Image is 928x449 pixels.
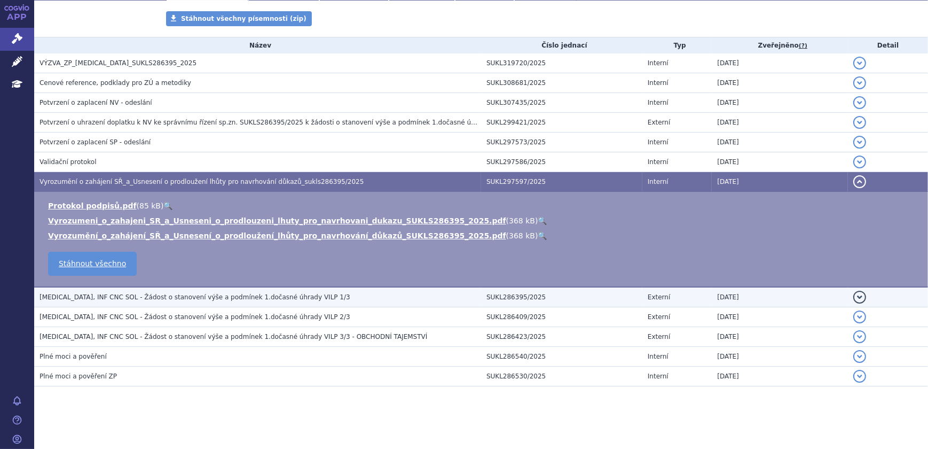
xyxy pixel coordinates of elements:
[848,37,928,53] th: Detail
[34,37,481,53] th: Název
[853,291,866,304] button: detail
[712,152,848,172] td: [DATE]
[166,11,312,26] a: Stáhnout všechny písemnosti (zip)
[712,327,848,347] td: [DATE]
[48,202,137,210] a: Protokol podpisů.pdf
[648,119,670,126] span: Externí
[853,76,866,89] button: detail
[712,73,848,93] td: [DATE]
[712,133,848,152] td: [DATE]
[40,293,350,301] span: IMFINZI, INF CNC SOL - Žádost o stanovení výše a podmínek 1.dočasné úhrady VILP 1/3
[853,136,866,149] button: detail
[712,93,848,113] td: [DATE]
[40,99,152,106] span: Potvrzení o zaplacení NV - odeslání
[40,178,364,185] span: Vyrozumění o zahájení SŘ_a_Usnesení o prodloužení lhůty pro navrhování důkazů_sukls286395/2025
[648,138,669,146] span: Interní
[48,215,917,226] li: ( )
[712,113,848,133] td: [DATE]
[538,231,547,240] a: 🔍
[40,119,576,126] span: Potvrzení o uhrazení doplatku k NV ke správnímu řízení sp.zn. SUKLS286395/2025 k žádosti o stanov...
[712,37,848,53] th: Zveřejněno
[799,42,807,50] abbr: (?)
[481,152,642,172] td: SUKL297586/2025
[48,252,137,276] a: Stáhnout všechno
[648,158,669,166] span: Interní
[853,156,866,168] button: detail
[48,230,917,241] li: ( )
[712,172,848,192] td: [DATE]
[712,347,848,367] td: [DATE]
[40,353,107,360] span: Plné moci a pověření
[648,313,670,321] span: Externí
[163,202,172,210] a: 🔍
[481,113,642,133] td: SUKL299421/2025
[481,287,642,307] td: SUKL286395/2025
[481,172,642,192] td: SUKL297597/2025
[648,178,669,185] span: Interní
[642,37,712,53] th: Typ
[481,73,642,93] td: SUKL308681/2025
[712,367,848,386] td: [DATE]
[481,307,642,327] td: SUKL286409/2025
[481,133,642,152] td: SUKL297573/2025
[712,53,848,73] td: [DATE]
[853,175,866,188] button: detail
[712,307,848,327] td: [DATE]
[481,327,642,347] td: SUKL286423/2025
[648,99,669,106] span: Interní
[648,373,669,380] span: Interní
[853,116,866,129] button: detail
[481,93,642,113] td: SUKL307435/2025
[481,367,642,386] td: SUKL286530/2025
[853,311,866,323] button: detail
[853,370,866,383] button: detail
[40,333,427,340] span: IMFINZI, INF CNC SOL - Žádost o stanovení výše a podmínek 1.dočasné úhrady VILP 3/3 - OBCHODNÍ TA...
[481,347,642,367] td: SUKL286540/2025
[538,216,547,225] a: 🔍
[48,200,917,211] li: ( )
[181,15,306,22] span: Stáhnout všechny písemnosti (zip)
[481,53,642,73] td: SUKL319720/2025
[648,79,669,87] span: Interní
[648,293,670,301] span: Externí
[40,79,191,87] span: Cenové reference, podklady pro ZÚ a metodiky
[648,59,669,67] span: Interní
[509,216,535,225] span: 368 kB
[40,59,196,67] span: VÝZVA_ZP_IMFINZI_SUKLS286395_2025
[40,373,117,380] span: Plné moci a pověření ZP
[139,202,161,210] span: 85 kB
[648,333,670,340] span: Externí
[853,330,866,343] button: detail
[48,231,506,240] a: Vyrozumění_o_zahájení_SŘ_a_Usnesení_o_prodloužení_lhůty_pro_navrhování_důkazů_SUKLS286395_2025.pdf
[40,158,97,166] span: Validační protokol
[48,216,506,225] a: Vyrozumeni_o_zahajeni_SR_a_Usneseni_o_prodlouzeni_lhuty_pro_navrhovani_dukazu_SUKLS286395_2025.pdf
[40,313,350,321] span: IMFINZI, INF CNC SOL - Žádost o stanovení výše a podmínek 1.dočasné úhrady VILP 2/3
[853,350,866,363] button: detail
[853,96,866,109] button: detail
[509,231,535,240] span: 368 kB
[40,138,151,146] span: Potvrzení o zaplacení SP - odeslání
[648,353,669,360] span: Interní
[712,287,848,307] td: [DATE]
[481,37,642,53] th: Číslo jednací
[853,57,866,69] button: detail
